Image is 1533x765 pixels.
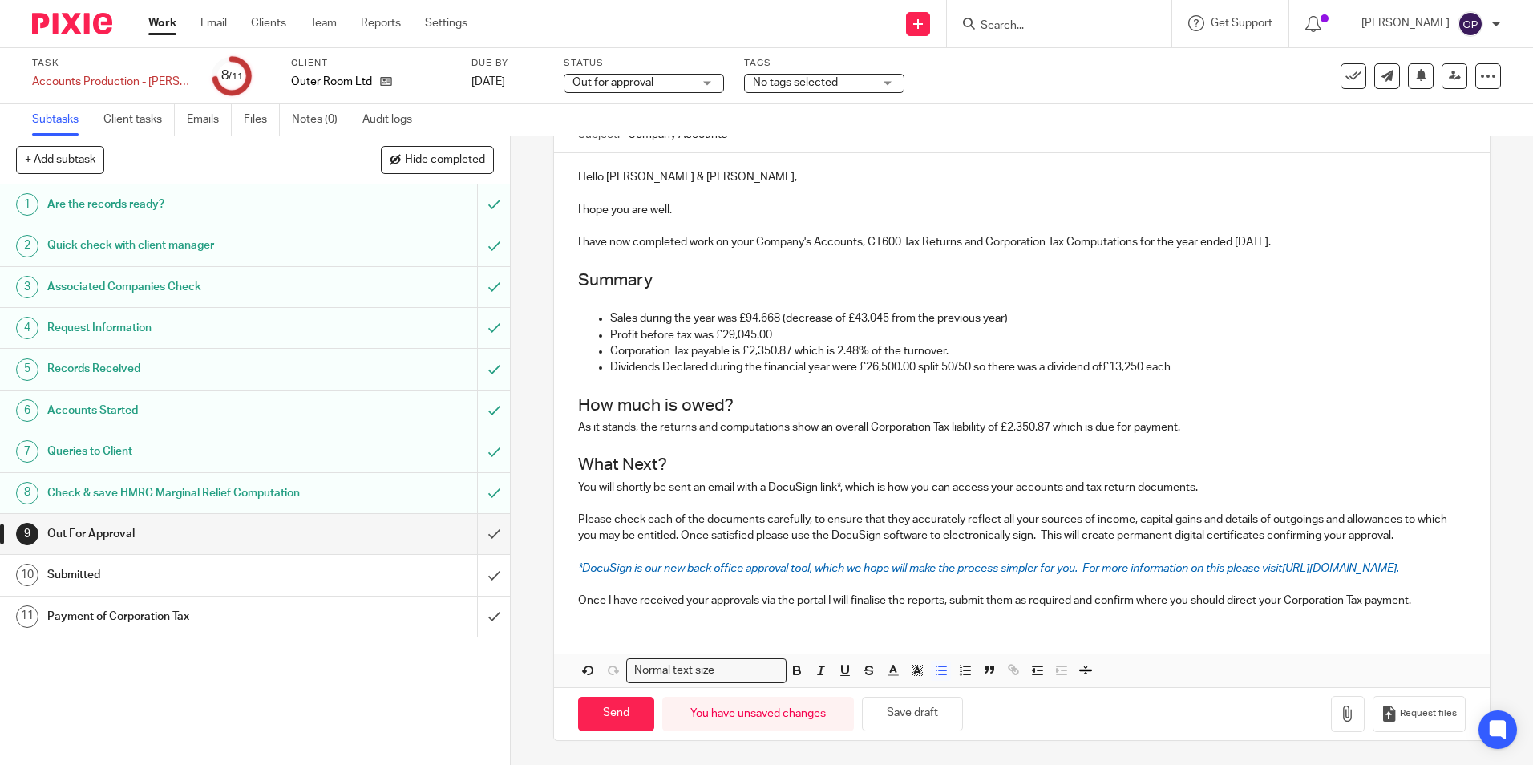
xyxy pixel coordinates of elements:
[1361,15,1450,31] p: [PERSON_NAME]
[32,57,192,70] label: Task
[578,593,1465,609] p: Once I have received your approvals via the portal I will finalise the reports, submit them as re...
[16,523,38,545] div: 9
[381,146,494,173] button: Hide completed
[47,563,323,587] h1: Submitted
[16,564,38,586] div: 10
[578,267,1465,294] h2: Summary
[47,275,323,299] h1: Associated Companies Check
[187,104,232,136] a: Emails
[719,662,777,679] input: Search for option
[16,358,38,381] div: 5
[578,234,1465,250] p: I have now completed work on your Company's Accounts, CT600 Tax Returns and Corporation Tax Compu...
[32,13,112,34] img: Pixie
[578,202,1465,218] p: I hope you are well.
[16,440,38,463] div: 7
[405,154,485,167] span: Hide completed
[662,697,854,731] div: You have unsaved changes
[16,235,38,257] div: 2
[291,74,372,90] p: Outer Room Ltd
[103,104,175,136] a: Client tasks
[47,192,323,217] h1: Are the records ready?
[610,359,1465,375] p: Dividends Declared during the financial year were £26,500.00 split 50/50 so there was a dividend ...
[744,57,904,70] label: Tags
[610,327,1465,343] p: Profit before tax was £29,045.00
[572,77,653,88] span: Out for approval
[753,77,838,88] span: No tags selected
[47,233,323,257] h1: Quick check with client manager
[229,72,243,81] small: /11
[626,658,787,683] div: Search for option
[16,276,38,298] div: 3
[862,697,963,731] button: Save draft
[362,104,424,136] a: Audit logs
[1282,563,1397,574] a: [URL][DOMAIN_NAME]
[578,392,1465,419] h2: How much is owed?
[47,439,323,463] h1: Queries to Client
[47,399,323,423] h1: Accounts Started
[32,74,192,90] div: Accounts Production - Caitlin
[47,357,323,381] h1: Records Received
[16,317,38,339] div: 4
[16,146,104,173] button: + Add subtask
[47,481,323,505] h1: Check & save HMRC Marginal Relief Computation
[292,104,350,136] a: Notes (0)
[425,15,467,31] a: Settings
[578,697,654,731] input: Send
[200,15,227,31] a: Email
[610,310,1465,326] p: Sales during the year was £94,668 (decrease of £43,045 from the previous year)
[1458,11,1483,37] img: svg%3E
[979,19,1123,34] input: Search
[1373,696,1466,732] button: Request files
[1400,707,1457,720] span: Request files
[310,15,337,31] a: Team
[630,662,718,679] span: Normal text size
[251,15,286,31] a: Clients
[32,104,91,136] a: Subtasks
[361,15,401,31] a: Reports
[221,67,243,85] div: 8
[564,57,724,70] label: Status
[578,480,1465,496] p: You will shortly be sent an email with a DocuSign link*, which is how you can access your account...
[578,419,1465,435] p: As it stands, the returns and computations show an overall Corporation Tax liability of £2,350.87...
[16,193,38,216] div: 1
[16,605,38,628] div: 11
[471,76,505,87] span: [DATE]
[578,169,1465,185] p: Hello [PERSON_NAME] & [PERSON_NAME],
[1397,563,1399,574] span: .
[578,512,1465,544] p: Please check each of the documents carefully, to ensure that they accurately reflect all your sou...
[16,482,38,504] div: 8
[578,563,1282,574] span: *DocuSign is our new back office approval tool, which we hope will make the process simpler for y...
[16,399,38,422] div: 6
[148,15,176,31] a: Work
[291,57,451,70] label: Client
[610,343,1465,359] p: Corporation Tax payable is £2,350.87 which is 2.48% of the turnover.
[244,104,280,136] a: Files
[47,605,323,629] h1: Payment of Corporation Tax
[578,451,1465,479] h2: What Next?
[47,522,323,546] h1: Out For Approval
[47,316,323,340] h1: Request Information
[471,57,544,70] label: Due by
[1211,18,1272,29] span: Get Support
[32,74,192,90] div: Accounts Production - [PERSON_NAME]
